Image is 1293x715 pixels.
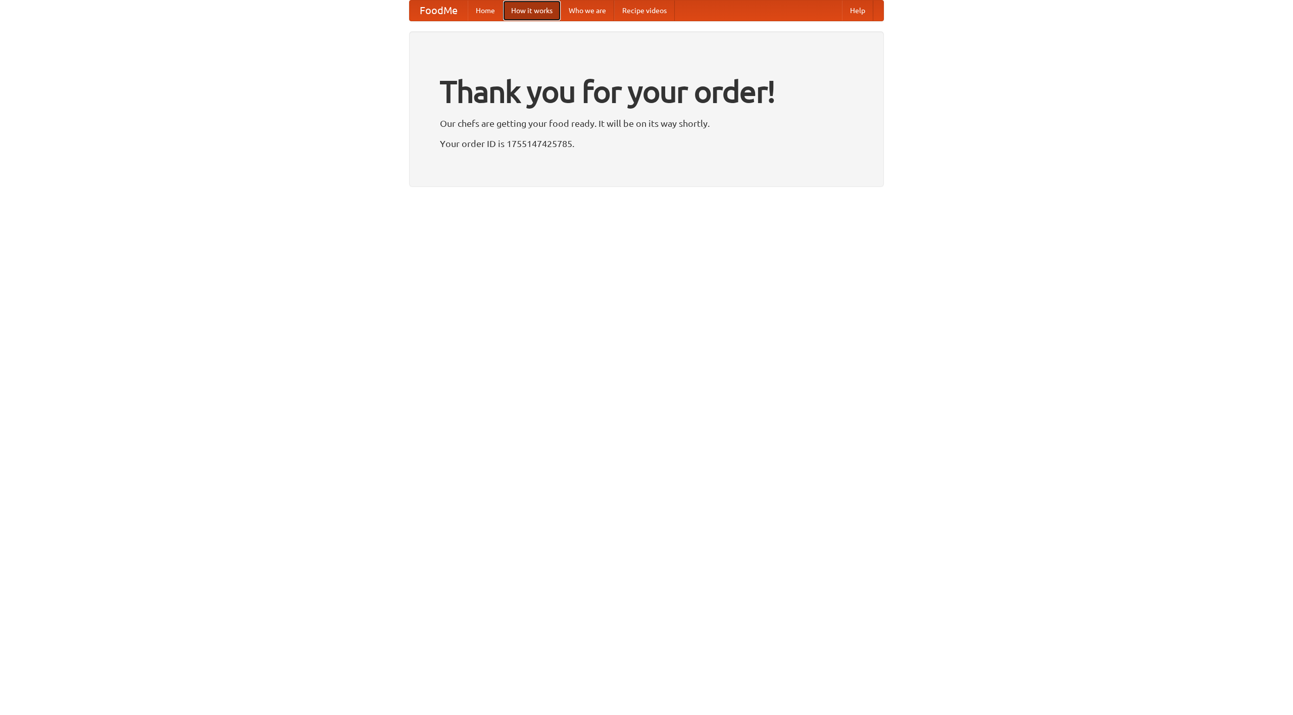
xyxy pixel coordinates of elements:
[440,67,853,116] h1: Thank you for your order!
[440,136,853,151] p: Your order ID is 1755147425785.
[410,1,468,21] a: FoodMe
[503,1,561,21] a: How it works
[440,116,853,131] p: Our chefs are getting your food ready. It will be on its way shortly.
[842,1,873,21] a: Help
[614,1,675,21] a: Recipe videos
[468,1,503,21] a: Home
[561,1,614,21] a: Who we are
